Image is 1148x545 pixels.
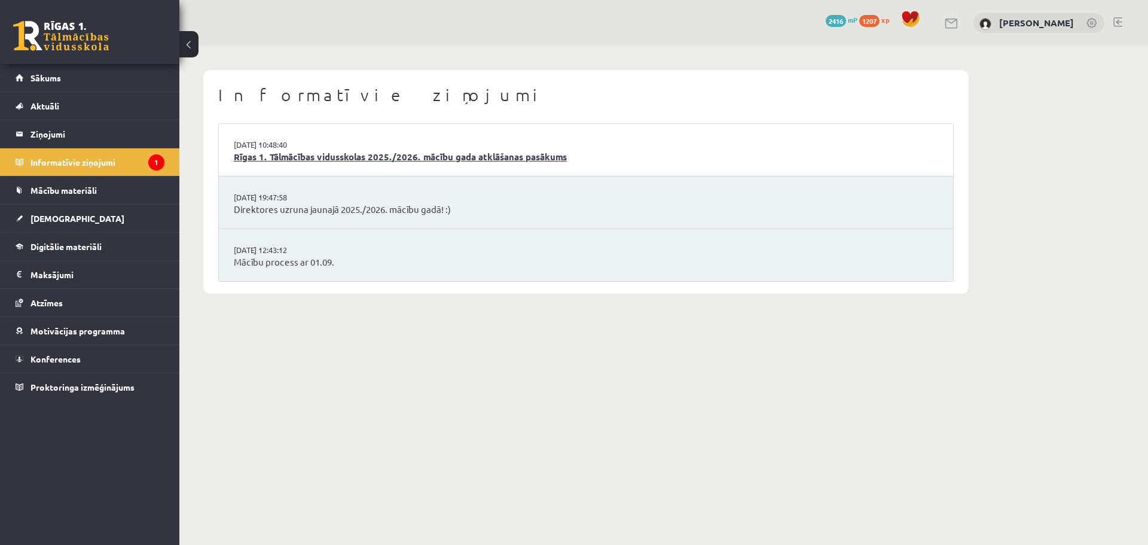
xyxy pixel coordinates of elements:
[16,289,164,316] a: Atzīmes
[30,241,102,252] span: Digitālie materiāli
[16,92,164,120] a: Aktuāli
[16,205,164,232] a: [DEMOGRAPHIC_DATA]
[881,15,889,25] span: xp
[234,255,938,269] a: Mācību process ar 01.09.
[16,261,164,288] a: Maksājumi
[16,317,164,345] a: Motivācijas programma
[234,244,323,256] a: [DATE] 12:43:12
[30,72,61,83] span: Sākums
[234,203,938,217] a: Direktores uzruna jaunajā 2025./2026. mācību gadā! :)
[16,64,164,92] a: Sākums
[148,154,164,170] i: 1
[16,345,164,373] a: Konferences
[16,176,164,204] a: Mācību materiāli
[30,213,124,224] span: [DEMOGRAPHIC_DATA]
[30,185,97,196] span: Mācību materiāli
[826,15,846,27] span: 2416
[218,85,954,105] h1: Informatīvie ziņojumi
[30,354,81,364] span: Konferences
[30,261,164,288] legend: Maksājumi
[848,15,857,25] span: mP
[234,139,323,151] a: [DATE] 10:48:40
[30,120,164,148] legend: Ziņojumi
[16,233,164,260] a: Digitālie materiāli
[16,120,164,148] a: Ziņojumi
[16,148,164,176] a: Informatīvie ziņojumi1
[859,15,880,27] span: 1207
[30,382,135,392] span: Proktoringa izmēģinājums
[826,15,857,25] a: 2416 mP
[30,148,164,176] legend: Informatīvie ziņojumi
[859,15,895,25] a: 1207 xp
[30,297,63,308] span: Atzīmes
[30,101,59,111] span: Aktuāli
[234,150,938,164] a: Rīgas 1. Tālmācības vidusskolas 2025./2026. mācību gada atklāšanas pasākums
[979,18,991,30] img: Gatis Pormalis
[999,17,1074,29] a: [PERSON_NAME]
[13,21,109,51] a: Rīgas 1. Tālmācības vidusskola
[30,325,125,336] span: Motivācijas programma
[16,373,164,401] a: Proktoringa izmēģinājums
[234,191,323,203] a: [DATE] 19:47:58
